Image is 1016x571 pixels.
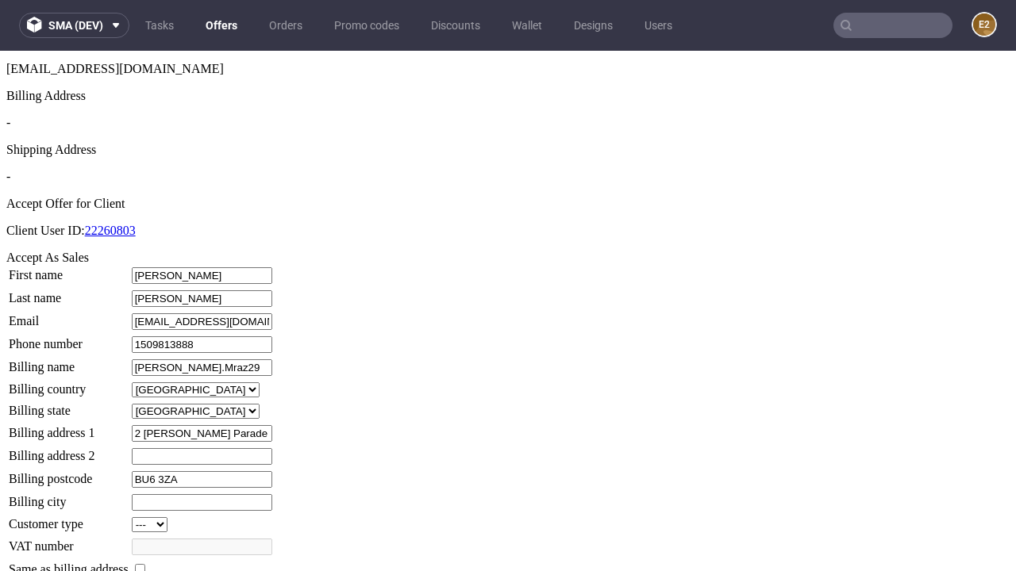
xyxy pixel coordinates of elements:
a: Wallet [502,13,552,38]
a: Discounts [421,13,490,38]
div: Accept As Sales [6,200,1010,214]
a: Users [635,13,682,38]
span: sma (dev) [48,20,103,31]
td: Billing city [8,443,129,461]
a: Offers [196,13,247,38]
button: sma (dev) [19,13,129,38]
td: Billing address 2 [8,397,129,415]
span: [EMAIL_ADDRESS][DOMAIN_NAME] [6,11,224,25]
td: First name [8,216,129,234]
td: Billing postcode [8,420,129,438]
p: Client User ID: [6,173,1010,187]
div: Shipping Address [6,92,1010,106]
td: Customer type [8,466,129,482]
td: Last name [8,239,129,257]
td: Billing address 1 [8,374,129,392]
a: Promo codes [325,13,409,38]
a: Designs [564,13,622,38]
td: Phone number [8,285,129,303]
a: Tasks [136,13,183,38]
figcaption: e2 [973,13,995,36]
td: Same as billing address [8,510,129,527]
td: VAT number [8,487,129,505]
a: 22260803 [85,173,136,186]
td: Billing country [8,331,129,347]
a: Orders [260,13,312,38]
td: Email [8,262,129,280]
td: Billing name [8,308,129,326]
div: Accept Offer for Client [6,146,1010,160]
span: - [6,119,10,132]
td: Billing state [8,352,129,369]
div: Billing Address [6,38,1010,52]
span: - [6,65,10,79]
